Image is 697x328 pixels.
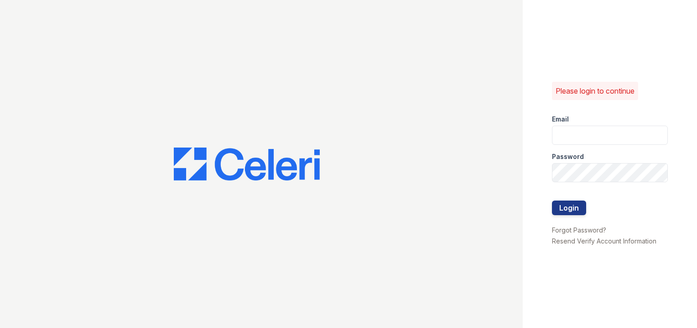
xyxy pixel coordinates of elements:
[552,152,584,161] label: Password
[552,237,656,245] a: Resend Verify Account Information
[552,226,606,234] a: Forgot Password?
[556,85,635,96] p: Please login to continue
[552,201,586,215] button: Login
[552,115,569,124] label: Email
[174,148,320,180] img: CE_Logo_Blue-a8612792a0a2168367f1c8372b55b34899dd931a85d93a1a3d3e32e68fde9ad4.png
